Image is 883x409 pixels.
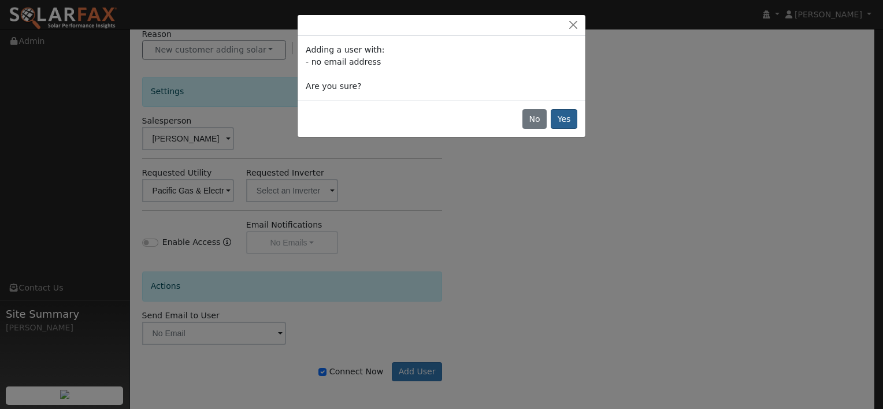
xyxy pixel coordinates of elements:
span: - no email address [306,57,381,66]
span: Are you sure? [306,81,361,91]
button: No [522,109,547,129]
button: Yes [551,109,577,129]
button: Close [565,19,581,31]
span: Adding a user with: [306,45,384,54]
